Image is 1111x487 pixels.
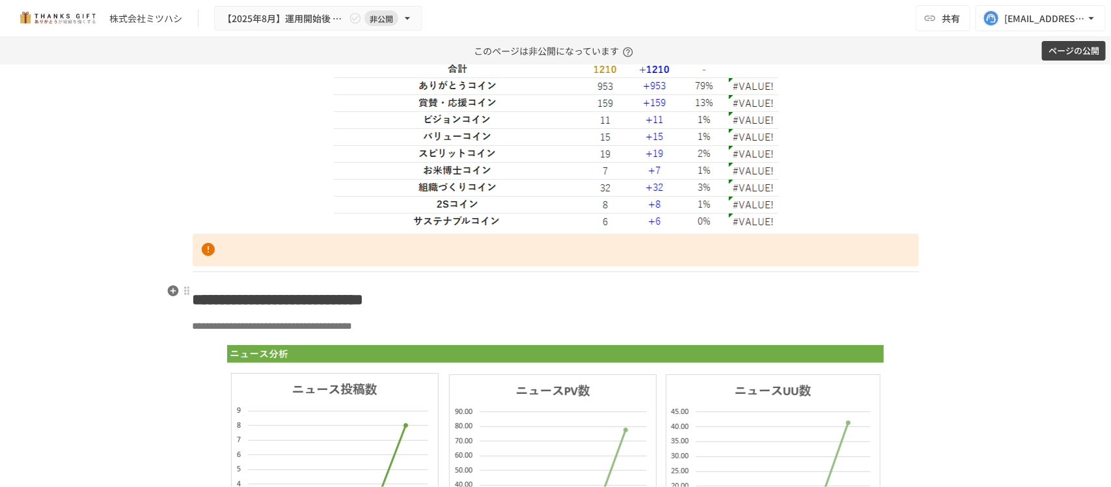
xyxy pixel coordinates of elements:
div: 株式会社ミツハシ [109,12,182,25]
button: ページの公開 [1042,41,1106,61]
button: 【2025年8月】運用開始後 振り返りMTG非公開 [214,6,422,31]
p: このページは非公開になっています [474,37,637,64]
span: 共有 [942,11,960,25]
img: 8o9YANh43ELFbsGapIAmejF8C0wB68IkPMELXr55rW9 [331,7,780,228]
button: [EMAIL_ADDRESS][DOMAIN_NAME] [976,5,1106,31]
span: 【2025年8月】運用開始後 振り返りMTG [223,10,346,27]
button: 共有 [916,5,970,31]
div: [EMAIL_ADDRESS][DOMAIN_NAME] [1004,10,1085,27]
img: mMP1OxWUAhQbsRWCurg7vIHe5HqDpP7qZo7fRoNLXQh [16,8,99,29]
span: 非公開 [364,12,398,25]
